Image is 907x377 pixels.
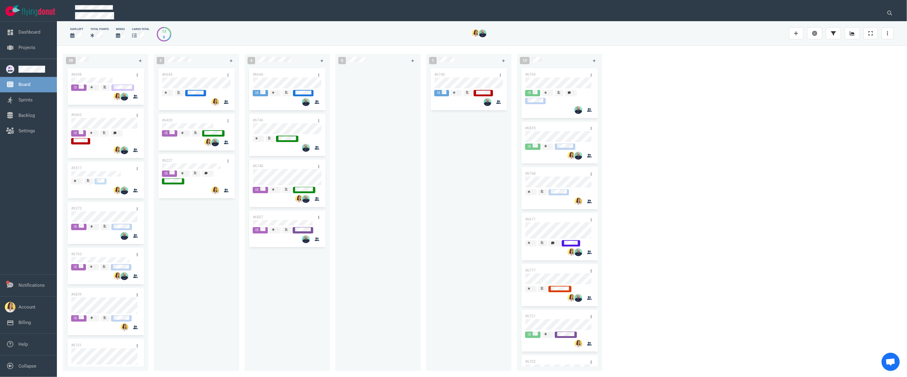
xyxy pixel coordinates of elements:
img: 26 [574,294,582,302]
a: #6420 [162,118,173,122]
img: 26 [484,98,491,106]
img: 26 [574,340,582,348]
a: #6671 [525,217,536,221]
img: 26 [120,93,128,101]
img: 26 [574,106,582,114]
a: #6746 [253,118,263,122]
a: #6748 [253,164,263,168]
img: 26 [295,195,303,203]
a: #6740 [434,72,445,77]
div: Total Points [90,27,109,31]
img: 26 [574,152,582,160]
a: Collapse [18,363,36,369]
a: #6835 [525,126,536,130]
a: Notifications [18,283,45,288]
img: 26 [204,138,212,146]
a: #6372 [71,206,82,210]
a: Sprints [18,97,33,103]
a: Billing [18,320,31,325]
img: 26 [574,197,582,205]
img: 26 [302,144,310,152]
span: 28 [66,57,76,64]
a: #6662 [71,113,82,117]
img: 26 [120,272,128,280]
a: #6807 [253,215,263,219]
span: 3 [157,57,164,64]
img: 26 [567,248,575,256]
img: 26 [120,232,128,240]
img: 26 [302,98,310,106]
span: 1 [429,57,437,64]
img: 26 [120,146,128,154]
img: 26 [120,187,128,194]
a: #6839 [71,292,82,296]
a: #6698 [71,72,82,77]
img: 26 [211,187,219,194]
img: 26 [567,152,575,160]
a: #5517 [71,166,82,170]
a: #6763 [71,252,82,256]
span: 4 [248,57,255,64]
img: 26 [567,294,575,302]
a: #6721 [525,314,536,318]
a: Help [18,342,28,347]
div: days left [70,27,83,31]
a: #6769 [525,72,536,77]
img: 26 [113,93,121,101]
img: 26 [574,248,582,256]
img: 26 [113,272,121,280]
a: Account [18,304,35,310]
div: cards total [132,27,150,31]
div: Weeks [116,27,125,31]
a: #6768 [525,171,536,176]
img: 26 [113,146,121,154]
img: 26 [120,323,128,331]
span: 13 [520,57,530,64]
span: 0 [338,57,346,64]
a: #6702 [525,359,536,364]
a: Dashboard [18,29,40,35]
img: 26 [211,138,219,146]
img: 26 [302,235,310,243]
div: 8 [162,34,166,40]
a: #6777 [525,268,536,273]
img: 26 [472,29,480,37]
img: 26 [302,195,310,203]
a: #6227 [162,158,173,163]
div: 13 [162,28,166,34]
img: 26 [211,98,219,106]
a: Ouvrir le chat [882,353,900,371]
img: Flying Donut text logo [22,8,55,16]
a: Board [18,82,30,87]
a: #6645 [162,72,173,77]
a: Settings [18,128,35,134]
a: #6751 [71,343,82,347]
img: 26 [113,187,121,194]
a: Projects [18,45,35,50]
img: 26 [479,29,487,37]
a: Backlog [18,113,35,118]
a: #6646 [253,72,263,77]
